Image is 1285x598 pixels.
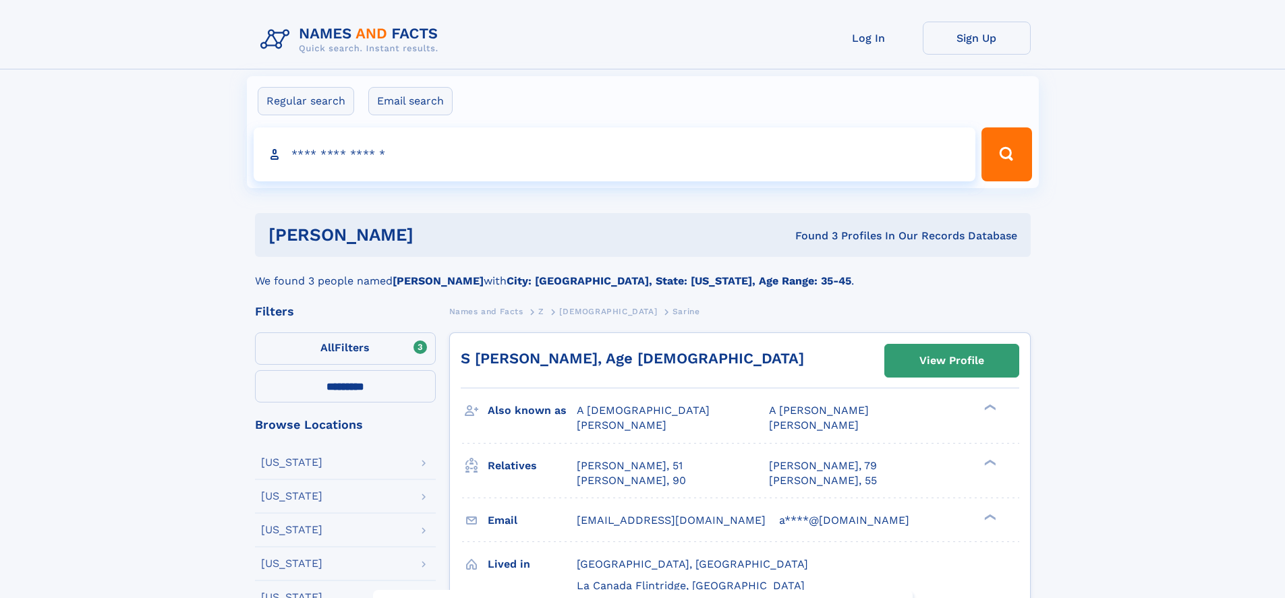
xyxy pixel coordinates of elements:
[577,473,686,488] a: [PERSON_NAME], 90
[488,553,577,576] h3: Lived in
[769,458,877,473] a: [PERSON_NAME], 79
[769,404,869,417] span: A [PERSON_NAME]
[461,350,804,367] a: S [PERSON_NAME], Age [DEMOGRAPHIC_DATA]
[577,514,766,527] span: [EMAIL_ADDRESS][DOMAIN_NAME]
[488,454,577,477] h3: Relatives
[320,341,335,354] span: All
[604,229,1017,243] div: Found 3 Profiles In Our Records Database
[769,473,877,488] a: [PERSON_NAME], 55
[673,307,700,316] span: Sarine
[255,332,436,365] label: Filters
[368,87,453,115] label: Email search
[923,22,1031,55] a: Sign Up
[577,558,808,570] span: [GEOGRAPHIC_DATA], [GEOGRAPHIC_DATA]
[815,22,923,55] a: Log In
[268,227,604,243] h1: [PERSON_NAME]
[559,307,657,316] span: [DEMOGRAPHIC_DATA]
[449,303,523,320] a: Names and Facts
[559,303,657,320] a: [DEMOGRAPHIC_DATA]
[577,458,683,473] a: [PERSON_NAME], 51
[769,419,859,431] span: [PERSON_NAME]
[981,403,997,412] div: ❯
[261,491,322,502] div: [US_STATE]
[255,419,436,431] div: Browse Locations
[981,512,997,521] div: ❯
[255,257,1031,289] div: We found 3 people named with .
[261,457,322,468] div: [US_STATE]
[255,305,436,318] div: Filters
[981,127,1031,181] button: Search Button
[507,274,851,287] b: City: [GEOGRAPHIC_DATA], State: [US_STATE], Age Range: 35-45
[538,303,544,320] a: Z
[919,345,984,376] div: View Profile
[577,404,710,417] span: A [DEMOGRAPHIC_DATA]
[577,579,805,592] span: La Canada Flintridge, [GEOGRAPHIC_DATA]
[255,22,449,58] img: Logo Names and Facts
[981,458,997,467] div: ❯
[258,87,354,115] label: Regular search
[488,399,577,422] h3: Also known as
[261,558,322,569] div: [US_STATE]
[488,509,577,532] h3: Email
[393,274,484,287] b: [PERSON_NAME]
[261,525,322,535] div: [US_STATE]
[254,127,976,181] input: search input
[885,345,1019,377] a: View Profile
[538,307,544,316] span: Z
[577,419,666,431] span: [PERSON_NAME]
